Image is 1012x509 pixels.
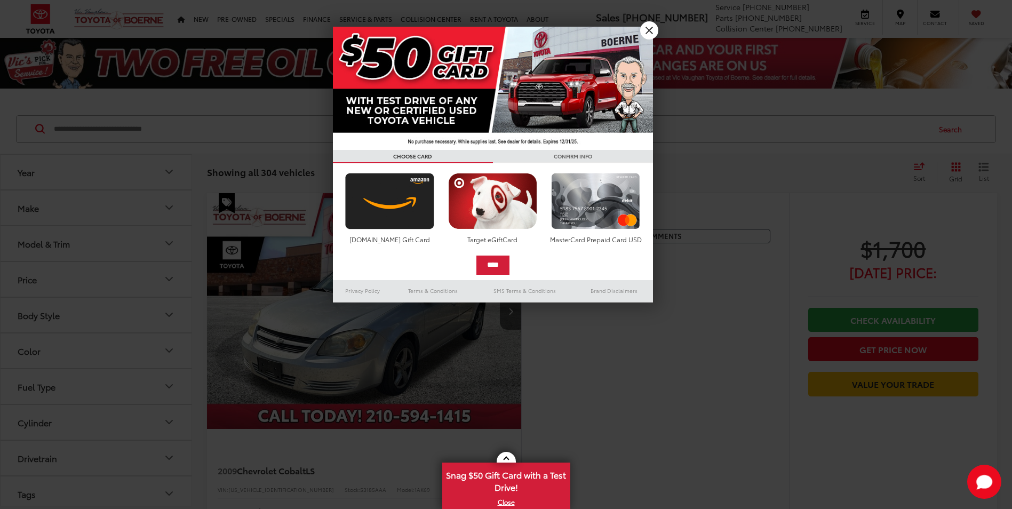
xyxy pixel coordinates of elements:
[333,284,393,297] a: Privacy Policy
[342,173,437,229] img: amazoncard.png
[333,150,493,163] h3: CHOOSE CARD
[493,150,653,163] h3: CONFIRM INFO
[342,235,437,244] div: [DOMAIN_NAME] Gift Card
[445,235,540,244] div: Target eGiftCard
[333,27,653,150] img: 42635_top_851395.jpg
[392,284,474,297] a: Terms & Conditions
[445,173,540,229] img: targetcard.png
[967,465,1001,499] svg: Start Chat
[548,173,643,229] img: mastercard.png
[474,284,575,297] a: SMS Terms & Conditions
[967,465,1001,499] button: Toggle Chat Window
[443,464,569,496] span: Snag $50 Gift Card with a Test Drive!
[548,235,643,244] div: MasterCard Prepaid Card USD
[575,284,653,297] a: Brand Disclaimers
